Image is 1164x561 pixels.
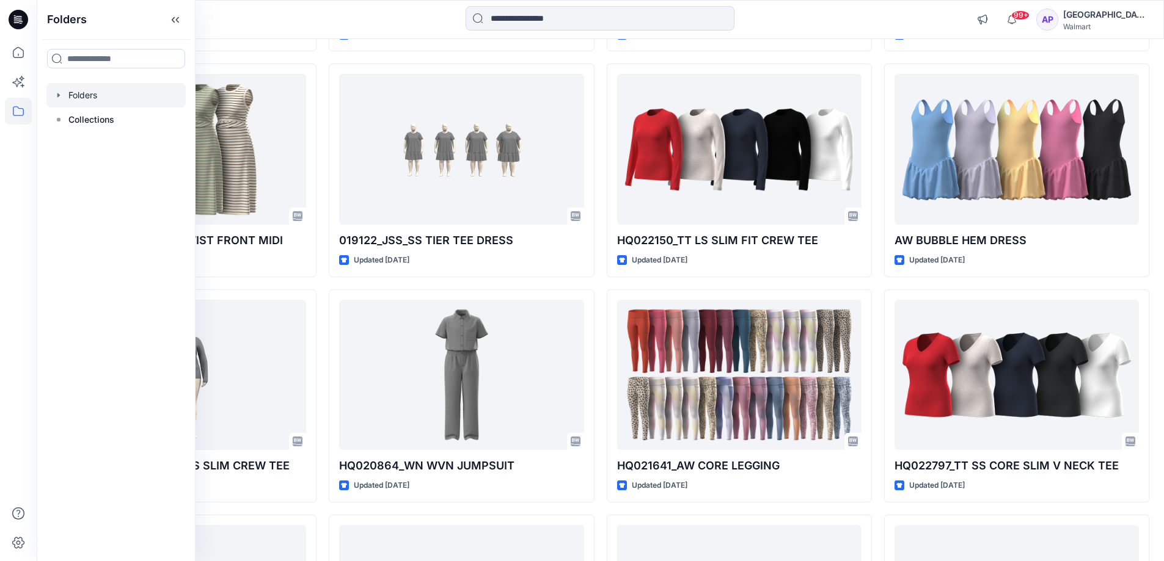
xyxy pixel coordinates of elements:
p: Updated [DATE] [909,479,965,492]
a: HQ022797_TT SS CORE SLIM V NECK TEE [895,300,1139,451]
p: Updated [DATE] [909,254,965,267]
p: HQ022150_TT LS SLIM FIT CREW TEE [617,232,862,249]
p: Updated [DATE] [632,254,687,267]
a: HQ022150_TT LS SLIM FIT CREW TEE [617,74,862,225]
p: 019122_JSS_SS TIER TEE DRESS [339,232,584,249]
p: HQ020864_WN WVN JUMPSUIT [339,457,584,474]
a: HQ021641_AW CORE LEGGING [617,300,862,451]
p: Updated [DATE] [354,254,409,267]
p: Collections [68,112,114,127]
p: HQ021641_AW CORE LEGGING [617,457,862,474]
a: AW BUBBLE HEM DRESS [895,74,1139,225]
div: Walmart [1063,22,1149,31]
a: HQ020864_WN WVN JUMPSUIT [339,300,584,451]
span: 99+ [1011,10,1030,20]
p: HQ022797_TT SS CORE SLIM V NECK TEE [895,457,1139,474]
a: 019122_JSS_SS TIER TEE DRESS [339,74,584,225]
p: Updated [DATE] [632,479,687,492]
p: Updated [DATE] [354,479,409,492]
p: AW BUBBLE HEM DRESS [895,232,1139,249]
div: [GEOGRAPHIC_DATA] [1063,7,1149,22]
div: AP [1036,9,1058,31]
